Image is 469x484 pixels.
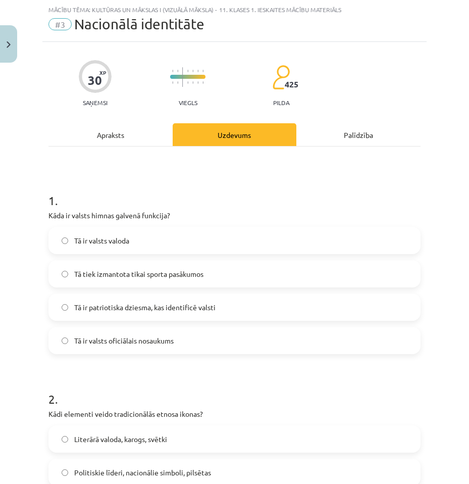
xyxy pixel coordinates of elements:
img: icon-short-line-57e1e144782c952c97e751825c79c345078a6d821885a25fce030b3d8c18986b.svg [202,81,203,84]
span: Tā ir valsts oficiālais nosaukums [74,335,174,346]
input: Tā ir valsts oficiālais nosaukums [62,337,68,344]
img: icon-short-line-57e1e144782c952c97e751825c79c345078a6d821885a25fce030b3d8c18986b.svg [172,81,173,84]
span: Literārā valoda, karogs, svētki [74,434,167,445]
p: pilda [273,99,289,106]
span: Tā ir patriotiska dziesma, kas identificē valsti [74,302,216,313]
p: Saņemsi [79,99,112,106]
img: icon-short-line-57e1e144782c952c97e751825c79c345078a6d821885a25fce030b3d8c18986b.svg [177,81,178,84]
img: icon-long-line-d9ea69661e0d244f92f715978eff75569469978d946b2353a9bb055b3ed8787d.svg [182,67,183,87]
p: Viegls [179,99,197,106]
img: students-c634bb4e5e11cddfef0936a35e636f08e4e9abd3cc4e673bd6f9a4125e45ecb1.svg [272,65,290,90]
input: Literārā valoda, karogs, svētki [62,436,68,443]
p: Kādi elementi veido tradicionālās etnosa ikonas? [48,409,421,419]
h1: 2 . [48,374,421,406]
div: Apraksts [48,123,173,146]
span: XP [99,70,106,75]
h1: 1 . [48,176,421,207]
img: icon-short-line-57e1e144782c952c97e751825c79c345078a6d821885a25fce030b3d8c18986b.svg [177,70,178,72]
img: icon-short-line-57e1e144782c952c97e751825c79c345078a6d821885a25fce030b3d8c18986b.svg [172,70,173,72]
span: #3 [48,18,72,30]
div: 30 [88,73,102,87]
span: Tā tiek izmantota tikai sporta pasākumos [74,269,203,279]
img: icon-close-lesson-0947bae3869378f0d4975bcd49f059093ad1ed9edebbc8119c70593378902aed.svg [7,41,11,48]
input: Tā ir valsts valoda [62,237,68,244]
img: icon-short-line-57e1e144782c952c97e751825c79c345078a6d821885a25fce030b3d8c18986b.svg [197,81,198,84]
img: icon-short-line-57e1e144782c952c97e751825c79c345078a6d821885a25fce030b3d8c18986b.svg [187,81,188,84]
span: Nacionālā identitāte [74,16,204,32]
span: Politiskie līderi, nacionālie simboli, pilsētas [74,467,211,478]
div: Uzdevums [173,123,297,146]
span: 425 [285,80,298,89]
div: Palīdzība [296,123,421,146]
input: Politiskie līderi, nacionālie simboli, pilsētas [62,469,68,476]
img: icon-short-line-57e1e144782c952c97e751825c79c345078a6d821885a25fce030b3d8c18986b.svg [202,70,203,72]
span: Tā ir valsts valoda [74,235,129,246]
img: icon-short-line-57e1e144782c952c97e751825c79c345078a6d821885a25fce030b3d8c18986b.svg [192,81,193,84]
img: icon-short-line-57e1e144782c952c97e751825c79c345078a6d821885a25fce030b3d8c18986b.svg [197,70,198,72]
div: Mācību tēma: Kultūras un mākslas i (vizuālā māksla) - 11. klases 1. ieskaites mācību materiāls [48,6,421,13]
img: icon-short-line-57e1e144782c952c97e751825c79c345078a6d821885a25fce030b3d8c18986b.svg [192,70,193,72]
img: icon-short-line-57e1e144782c952c97e751825c79c345078a6d821885a25fce030b3d8c18986b.svg [187,70,188,72]
p: Kāda ir valsts himnas galvenā funkcija? [48,210,421,221]
input: Tā tiek izmantota tikai sporta pasākumos [62,271,68,277]
input: Tā ir patriotiska dziesma, kas identificē valsti [62,304,68,311]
